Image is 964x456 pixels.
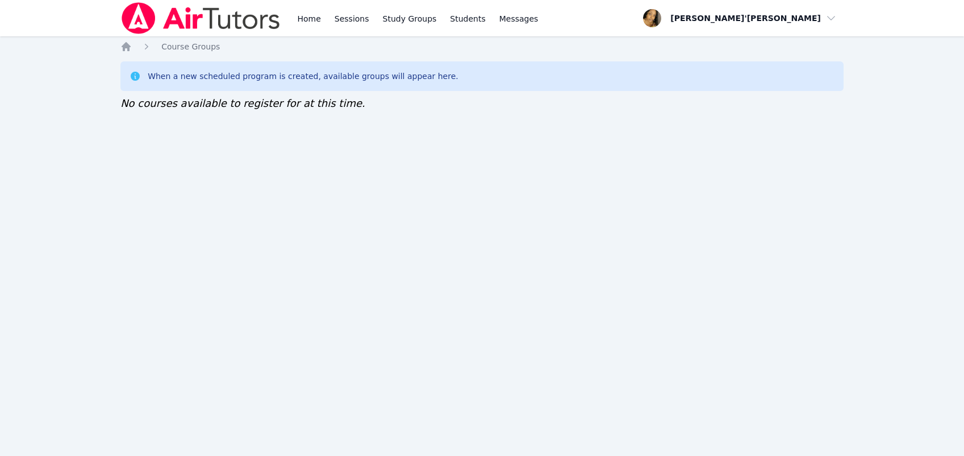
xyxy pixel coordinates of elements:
[120,2,281,34] img: Air Tutors
[120,41,844,52] nav: Breadcrumb
[148,71,458,82] div: When a new scheduled program is created, available groups will appear here.
[120,97,365,109] span: No courses available to register for at this time.
[161,41,220,52] a: Course Groups
[161,42,220,51] span: Course Groups
[499,13,539,24] span: Messages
